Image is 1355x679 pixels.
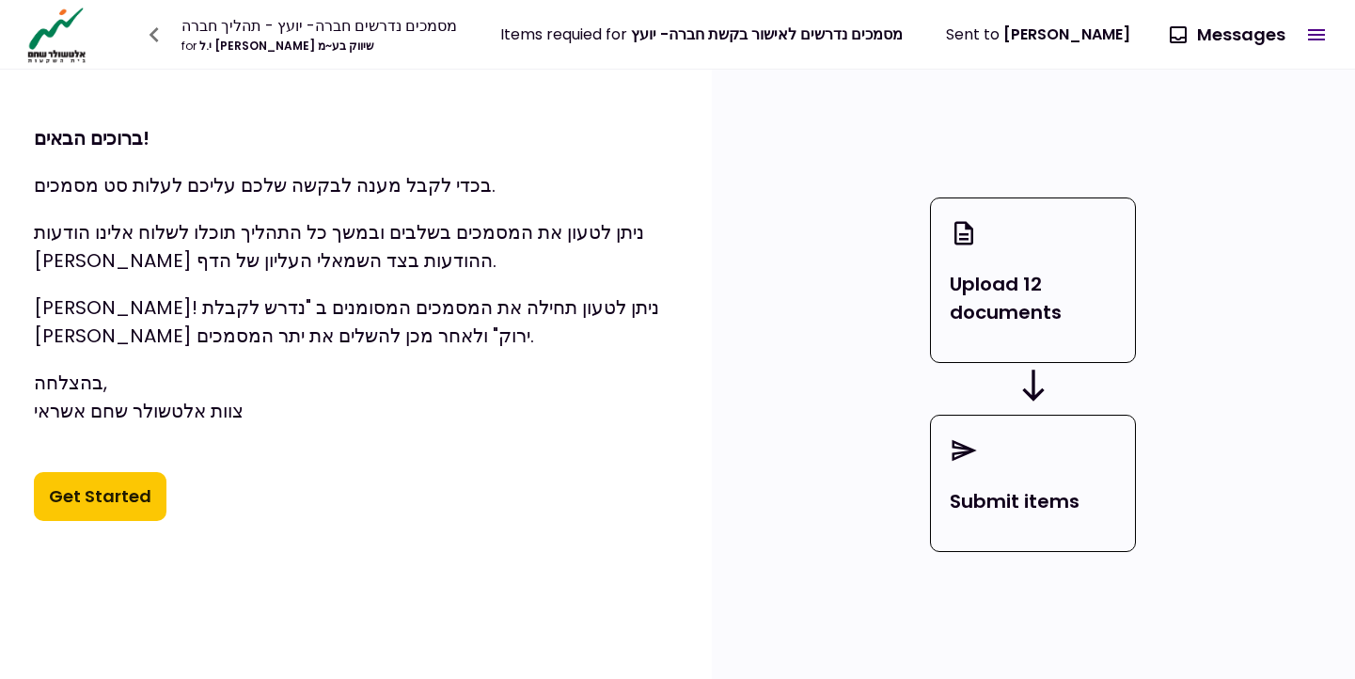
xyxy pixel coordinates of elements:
[34,218,678,275] p: ניתן לטעון את המסמכים בשלבים ובמשך כל התהליך תוכלו לשלוח אלינו הודעות [PERSON_NAME] ההודעות בצד ה...
[950,487,1116,515] p: Submit items
[34,171,678,199] p: בכדי לקבל מענה לבקשה שלכם עליכם לעלות סט מסמכים.
[631,24,903,45] span: מסמכים נדרשים לאישור בקשת חברה- יועץ
[1003,24,1130,45] span: [PERSON_NAME]
[181,14,457,38] div: מסמכים נדרשים חברה- יועץ - תהליך חברה
[181,38,457,55] div: י.ל [PERSON_NAME] שיווק בע~מ
[34,472,166,521] button: Get Started
[34,369,678,425] p: בהצלחה, צוות אלטשולר שחם אשראי
[1156,10,1300,59] button: Messages
[34,125,150,151] strong: ברוכים הבאים!
[23,6,91,64] img: Logo
[181,38,197,54] span: for
[946,23,1130,46] div: Sent to
[500,23,903,46] div: Items requied for
[34,293,678,350] p: [PERSON_NAME]! ניתן לטעון תחילה את המסמכים המסומנים ב "נדרש לקבלת [PERSON_NAME] ירוק" ולאחר מכן ל...
[950,270,1116,326] p: Upload 12 documents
